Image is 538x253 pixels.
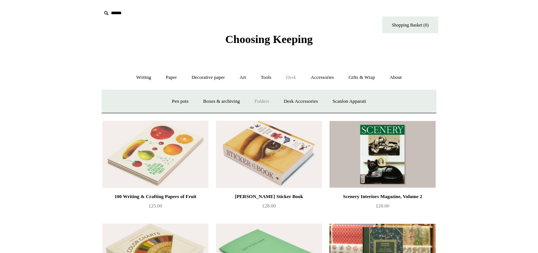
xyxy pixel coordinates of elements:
div: [PERSON_NAME] Sticker Book [218,192,320,201]
a: Scenery Interiors Magazine, Volume 2 Scenery Interiors Magazine, Volume 2 [330,121,436,188]
a: Accessories [304,68,341,87]
img: John Derian Sticker Book [216,121,322,188]
a: Scanlon Apparati [326,92,373,111]
img: 100 Writing & Crafting Papers of Fruit [102,121,208,188]
a: Pen pots [165,92,195,111]
a: Folders [248,92,276,111]
a: Tools [254,68,278,87]
a: About [383,68,409,87]
a: Gifts & Wrap [342,68,382,87]
a: Decorative paper [185,68,232,87]
a: Desk Accessories [277,92,324,111]
span: £28.00 [262,203,276,209]
span: £28.00 [376,203,389,209]
a: Art [233,68,253,87]
a: Choosing Keeping [225,39,313,44]
a: [PERSON_NAME] Sticker Book £28.00 [216,192,322,223]
span: £25.00 [149,203,162,209]
a: Scenery Interiors Magazine, Volume 2 £28.00 [330,192,436,223]
a: 100 Writing & Crafting Papers of Fruit 100 Writing & Crafting Papers of Fruit [102,121,208,188]
img: Scenery Interiors Magazine, Volume 2 [330,121,436,188]
a: Writing [130,68,158,87]
a: Paper [159,68,184,87]
a: John Derian Sticker Book John Derian Sticker Book [216,121,322,188]
a: Boxes & archiving [197,92,247,111]
div: 100 Writing & Crafting Papers of Fruit [104,192,207,201]
a: Desk [279,68,303,87]
span: Choosing Keeping [225,33,313,45]
div: Scenery Interiors Magazine, Volume 2 [331,192,434,201]
a: Shopping Basket (0) [382,16,438,33]
a: 100 Writing & Crafting Papers of Fruit £25.00 [102,192,208,223]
